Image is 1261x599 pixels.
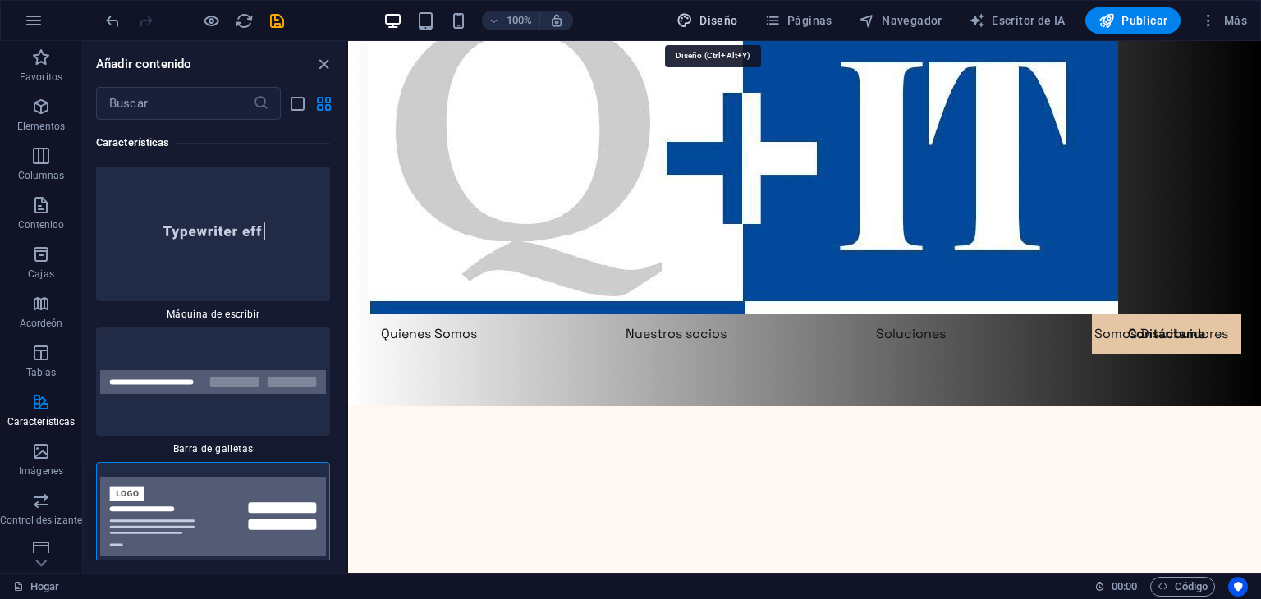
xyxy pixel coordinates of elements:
font: Características [96,136,169,149]
font: Páginas [787,14,832,27]
font: 00:00 [1112,580,1137,592]
font: Elementos [17,121,65,132]
div: Máquina de escribir [96,162,330,321]
button: Haga clic aquí para salir del modo de vista previa y continuar editando [201,11,221,30]
h6: Tiempo de sesión [1094,577,1138,597]
input: Buscar [96,87,253,120]
button: 100% [482,11,540,30]
font: Tablas [26,367,57,378]
a: Haga clic para cancelar la selección. Haga doble clic para abrir Páginas. [13,577,60,597]
font: Más [1224,14,1247,27]
i: Guardar (Ctrl+S) [268,11,287,30]
button: ahorrar [267,11,287,30]
i: Al cambiar el tamaño, se ajusta automáticamente el nivel de zoom para adaptarse al dispositivo el... [549,13,564,28]
font: Código [1175,580,1208,592]
button: recargar [234,11,254,30]
font: Publicar [1121,14,1167,27]
font: Máquina de escribir [167,309,260,320]
font: Cajas [28,268,54,280]
button: Diseño [670,7,745,34]
font: Navegador [882,14,942,27]
font: 100% [507,14,532,26]
img: cookie-info.svg [100,370,326,394]
font: Hogar [30,580,59,592]
font: Columnas [18,170,65,181]
div: Barra de galletas [96,327,330,455]
button: vista de cuadrícula [314,94,333,113]
img: cookie-consent-baner.svg [100,477,326,556]
font: Imágenes [19,465,63,477]
font: Escritor de IA [992,14,1066,27]
font: Características [7,416,76,428]
img: Typewritereffect_thumbnail.svg [100,166,326,297]
button: Navegador [852,7,949,34]
font: Añadir contenido [96,57,191,71]
font: Barra de galletas [173,443,254,455]
font: Favoritos [20,71,62,83]
button: Más [1194,7,1254,34]
font: Contenido [18,219,65,231]
button: Centrados en el usuario [1228,577,1248,597]
button: Publicar [1085,7,1181,34]
button: Páginas [758,7,839,34]
button: deshacer [103,11,122,30]
button: vista de lista [287,94,307,113]
i: Undo: Insert preset assets (Ctrl+Z) [103,11,122,30]
font: Diseño [699,14,737,27]
i: Recargar página [235,11,254,30]
font: Acordeón [20,318,63,329]
button: cerrar panel [314,54,333,74]
button: Escritor de IA [962,7,1072,34]
button: Código [1150,577,1215,597]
